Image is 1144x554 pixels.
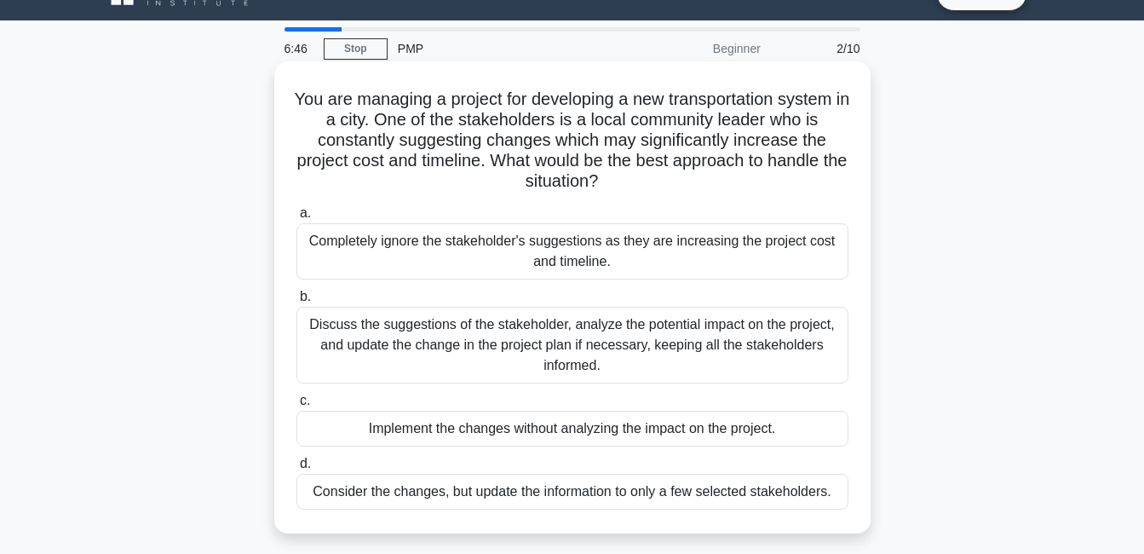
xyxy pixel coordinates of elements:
[296,411,848,447] div: Implement the changes without analyzing the impact on the project.
[274,32,324,66] div: 6:46
[388,32,622,66] div: PMP
[300,205,311,220] span: a.
[296,474,848,510] div: Consider the changes, but update the information to only a few selected stakeholders.
[300,289,311,303] span: b.
[300,393,310,407] span: c.
[300,456,311,470] span: d.
[771,32,871,66] div: 2/10
[296,223,848,280] div: Completely ignore the stakeholder's suggestions as they are increasing the project cost and timel...
[295,89,850,193] h5: You are managing a project for developing a new transportation system in a city. One of the stake...
[324,38,388,60] a: Stop
[622,32,771,66] div: Beginner
[296,307,848,384] div: Discuss the suggestions of the stakeholder, analyze the potential impact on the project, and upda...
